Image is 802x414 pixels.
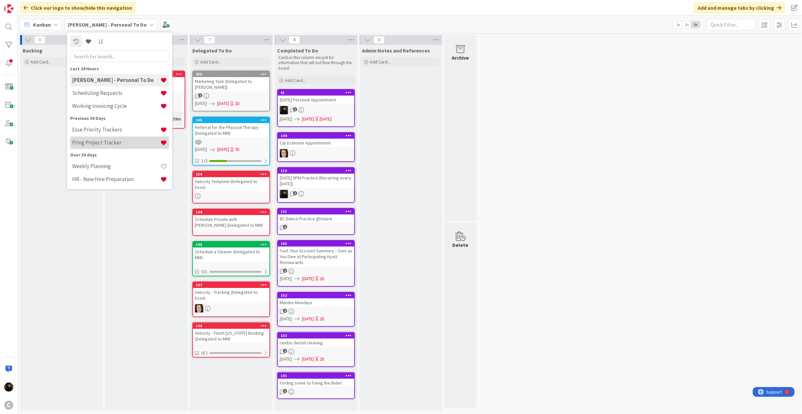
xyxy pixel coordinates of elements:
h4: [PERSON_NAME] - Personal To Do [72,77,160,83]
span: Support [14,1,29,9]
div: 153 [278,333,354,339]
div: 2D [235,100,240,107]
input: Search for boards... [70,50,169,62]
span: 1 [293,191,297,195]
p: Cards in this column are just for information that will not flow through the board. [278,55,354,71]
div: 116 [278,168,354,174]
div: 144Car Estimate Appointment [278,133,354,147]
div: 146Velocity - Finish [US_STATE] Booking (Delegated to MM) [193,323,269,343]
div: 148 [193,242,269,247]
span: Admin Notes and References [362,47,430,54]
a: 165Fwd: Your Account Summary – Earn as You Dine at Participating Hyatt Restaurants[DATE][DATE]2D [277,240,355,287]
div: Last 24 Hours [70,65,169,72]
div: 153 [281,333,354,338]
div: 148 [196,242,269,247]
div: 165 [278,241,354,247]
a: 146Velocity - Finish [US_STATE] Booking (Delegated to MM)0/2 [192,322,270,358]
div: 116 [281,168,354,173]
div: [DATE] Personal Appointment [278,96,354,104]
div: Velocity - Finish [US_STATE] Booking (Delegated to MM) [193,329,269,343]
div: C [4,401,13,410]
div: 61[DATE] Personal Appointment [278,90,354,104]
span: [DATE] [280,116,292,122]
span: 2 [198,93,202,98]
span: 0 [34,36,45,44]
div: Referral for the Physical Therapy (Delegated to MM) [193,123,269,137]
span: Kanban [33,21,51,29]
div: 2D [320,275,324,282]
span: Delegated To Do [192,47,232,54]
div: 2D [320,356,324,362]
div: Schedule Private with [PERSON_NAME] (Delegated to MM) [193,215,269,229]
span: [DATE] [217,146,229,153]
div: ES [278,106,354,114]
a: 150Velocity Template (Delegated to Esse) [192,171,270,203]
span: 7 [204,36,215,44]
span: Add Card... [200,59,221,65]
div: BC Dance Practice @Volare [278,214,354,223]
a: 152Mambo Mondays[DATE][DATE]2D [277,292,355,327]
h4: HR - New Hire Preparation [72,176,160,182]
div: Schedule a Cleaner (Delegated to MM) [193,247,269,262]
div: 146 [196,324,269,328]
div: Add and manage tabs by clicking [694,2,785,14]
span: 1x [674,21,683,28]
span: Add Card... [370,59,390,65]
div: BL [193,304,269,313]
div: 145 [196,118,269,122]
span: Add Card... [30,59,51,65]
span: [DATE] [280,356,292,362]
span: [DATE] [302,275,314,282]
div: 152 [278,293,354,298]
div: 61 [281,90,354,95]
div: 121 [281,209,354,214]
div: 147 [196,283,269,287]
div: Previous 30 Days [70,115,169,121]
span: 2 [283,349,287,353]
div: Over 30 days [70,151,169,158]
span: 3x [691,21,700,28]
div: Velocity - Tracking (Delegated to Esse) [193,288,269,302]
div: Archive [452,54,469,62]
div: rambo dental cleaning [278,339,354,347]
span: 1 [283,389,287,393]
div: 150Velocity Template (Delegated to Esse) [193,171,269,191]
a: 147Velocity - Tracking (Delegated to Esse)BL [192,282,270,317]
div: 144 [281,133,354,138]
div: 355 [196,72,269,76]
div: BL [278,149,354,157]
img: ES [4,383,13,392]
img: BL [280,149,288,157]
div: 147 [193,282,269,288]
b: [PERSON_NAME] - Personal To Do [68,21,147,28]
div: 2D [320,316,324,322]
span: 0 [374,36,385,44]
a: 116[DATE] 5PM Practice (Recurring every [DATE])ES [277,167,355,203]
span: [DATE] [280,316,292,322]
div: 150 [196,172,269,177]
input: Quick Filter... [707,19,755,30]
div: 152 [281,293,354,298]
div: [DATE] [320,116,332,122]
h4: Working Invoicing Cycle [72,103,160,109]
span: Add Card... [285,77,306,83]
img: ES [280,190,288,198]
div: 149Schedule Private with [PERSON_NAME] (Delegated to MM) [193,209,269,229]
div: 1 [34,3,35,8]
a: 144Car Estimate AppointmentBL [277,132,355,162]
div: 150 [193,171,269,177]
div: Mambo Mondays [278,298,354,307]
span: [DATE] [302,356,314,362]
span: 1 [283,269,287,273]
div: 141Finding some to Fixing the Bidet [278,373,354,387]
div: [DATE] 5PM Practice (Recurring every [DATE]) [278,174,354,188]
a: 61[DATE] Personal AppointmentES[DATE][DATE][DATE] [277,89,355,127]
h4: Weekly Planning [72,163,160,169]
div: 152Mambo Mondays [278,293,354,307]
div: 153rambo dental cleaning [278,333,354,347]
div: 7D [235,146,240,153]
img: Visit kanbanzone.com [4,4,13,13]
div: Click our logo to show/hide this navigation [20,2,136,14]
span: 2x [683,21,691,28]
div: 355 [193,71,269,77]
